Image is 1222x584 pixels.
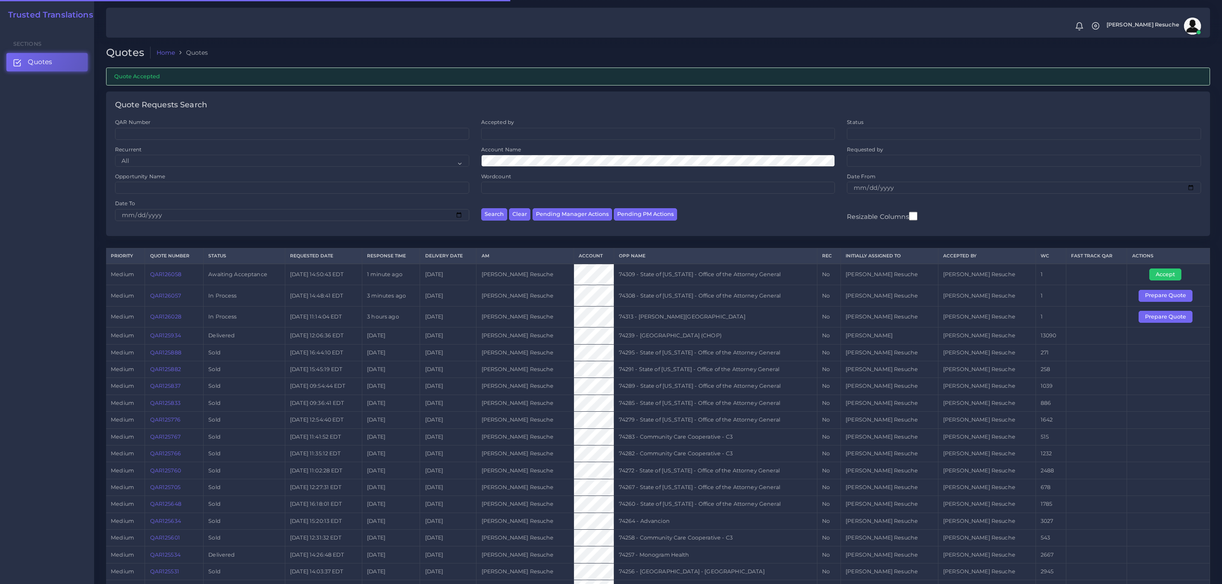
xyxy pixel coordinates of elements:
a: QAR126057 [150,292,181,299]
td: [PERSON_NAME] Resuche [840,530,938,546]
td: [PERSON_NAME] Resuche [938,412,1036,428]
td: Sold [204,530,285,546]
a: QAR125531 [150,568,179,575]
td: [DATE] [362,344,420,361]
td: [DATE] [362,496,420,513]
td: In Process [204,285,285,306]
td: [PERSON_NAME] Resuche [840,264,938,285]
td: 1642 [1036,412,1066,428]
td: 2488 [1036,462,1066,479]
td: 74260 - State of [US_STATE] - Office of the Attorney General [614,496,817,513]
td: [DATE] [362,530,420,546]
td: [PERSON_NAME] Resuche [840,306,938,327]
td: Sold [204,395,285,411]
td: 271 [1036,344,1066,361]
td: No [817,412,841,428]
label: Account Name [481,146,521,153]
span: medium [111,366,134,372]
td: [DATE] 09:36:41 EDT [285,395,362,411]
td: [DATE] 14:50:43 EDT [285,264,362,285]
a: QAR125767 [150,434,180,440]
td: No [817,530,841,546]
a: Trusted Translations [2,10,93,20]
th: Initially Assigned to [840,248,938,264]
a: QAR125776 [150,416,180,423]
td: [PERSON_NAME] Resuche [840,344,938,361]
td: No [817,563,841,580]
th: Actions [1127,248,1210,264]
label: Status [847,118,864,126]
a: QAR125888 [150,349,181,356]
td: 1 minute ago [362,264,420,285]
td: 74282 - Community Care Cooperative - C3 [614,445,817,462]
td: [PERSON_NAME] Resuche [840,479,938,496]
a: QAR126058 [150,271,181,277]
th: Accepted by [938,248,1036,264]
td: [PERSON_NAME] Resuche [938,563,1036,580]
td: [PERSON_NAME] Resuche [938,327,1036,344]
td: [DATE] [420,306,476,327]
td: 258 [1036,361,1066,378]
span: medium [111,416,134,423]
td: No [817,395,841,411]
label: Date To [115,200,135,207]
td: [DATE] [420,546,476,563]
td: No [817,445,841,462]
a: Prepare Quote [1139,292,1198,298]
span: medium [111,332,134,339]
th: Quote Number [145,248,204,264]
td: [PERSON_NAME] Resuche [476,264,574,285]
td: [DATE] [420,462,476,479]
td: 74285 - State of [US_STATE] - Office of the Attorney General [614,395,817,411]
td: No [817,378,841,395]
td: [DATE] [420,285,476,306]
span: medium [111,518,134,524]
td: [DATE] 11:02:28 EDT [285,462,362,479]
th: Requested Date [285,248,362,264]
td: [DATE] [362,428,420,445]
td: 3027 [1036,513,1066,529]
td: [PERSON_NAME] Resuche [476,285,574,306]
a: QAR125766 [150,450,181,457]
td: [PERSON_NAME] Resuche [840,395,938,411]
td: [DATE] [362,479,420,496]
td: [PERSON_NAME] [840,327,938,344]
td: [PERSON_NAME] Resuche [938,496,1036,513]
td: 74309 - State of [US_STATE] - Office of the Attorney General [614,264,817,285]
span: medium [111,450,134,457]
td: 1 [1036,264,1066,285]
td: [PERSON_NAME] Resuche [938,513,1036,529]
td: [DATE] [362,361,420,378]
a: QAR125705 [150,484,180,490]
td: No [817,496,841,513]
label: Accepted by [481,118,515,126]
td: 1 [1036,306,1066,327]
span: medium [111,349,134,356]
td: [PERSON_NAME] Resuche [938,479,1036,496]
a: QAR125601 [150,534,180,541]
span: Quotes [28,57,52,67]
td: [PERSON_NAME] Resuche [938,378,1036,395]
th: Fast Track QAR [1066,248,1127,264]
td: [PERSON_NAME] Resuche [938,285,1036,306]
td: [PERSON_NAME] Resuche [476,445,574,462]
td: [PERSON_NAME] Resuche [840,378,938,395]
td: [PERSON_NAME] Resuche [938,428,1036,445]
td: [PERSON_NAME] Resuche [476,327,574,344]
span: medium [111,568,134,575]
td: No [817,479,841,496]
td: [DATE] [362,546,420,563]
td: [DATE] 14:48:41 EDT [285,285,362,306]
td: 1785 [1036,496,1066,513]
td: [PERSON_NAME] Resuche [840,412,938,428]
td: 3 hours ago [362,306,420,327]
td: [DATE] [420,563,476,580]
td: Sold [204,412,285,428]
td: [PERSON_NAME] Resuche [938,264,1036,285]
td: [DATE] [420,378,476,395]
td: No [817,361,841,378]
img: avatar [1184,18,1201,35]
td: 1 [1036,285,1066,306]
td: [DATE] [362,412,420,428]
td: [DATE] [420,264,476,285]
